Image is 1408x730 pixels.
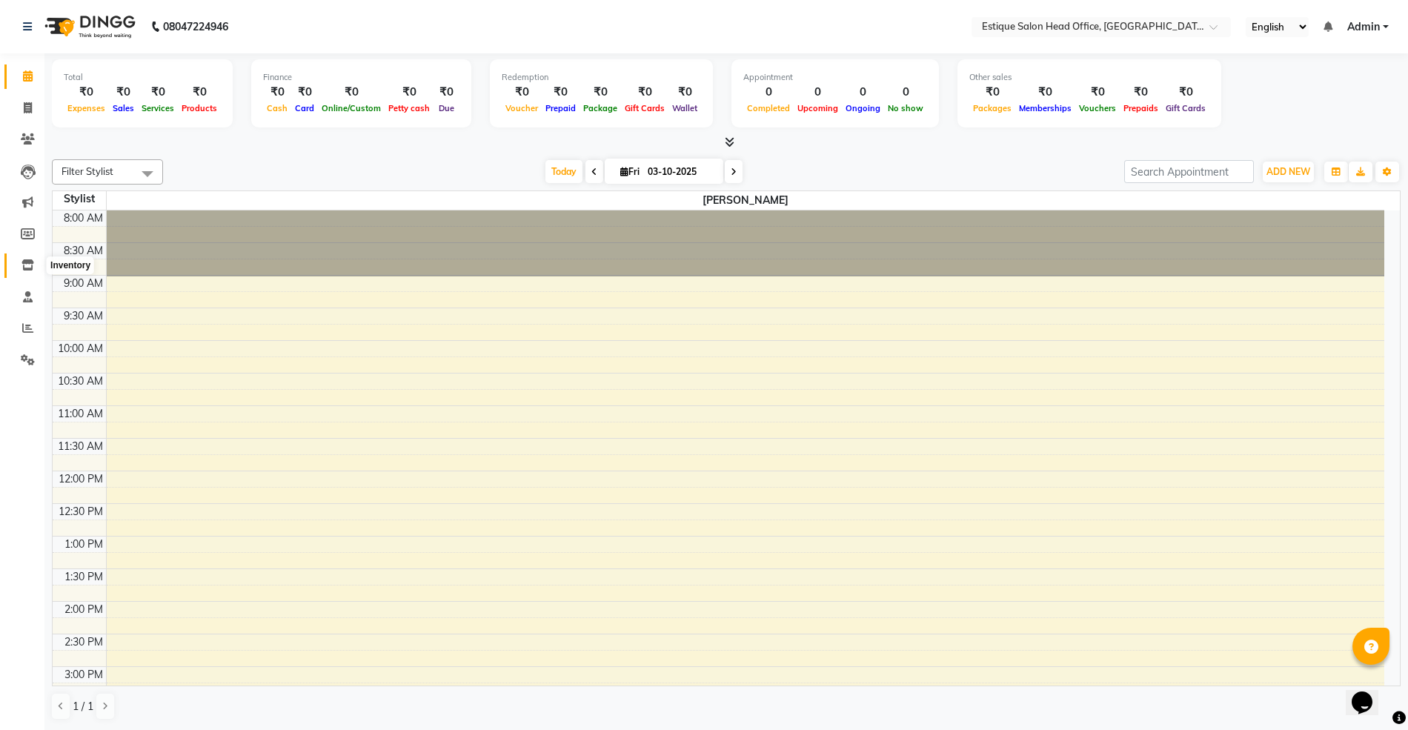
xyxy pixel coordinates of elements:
[502,103,542,113] span: Voucher
[1075,84,1120,101] div: ₹0
[62,634,106,650] div: 2:30 PM
[743,103,794,113] span: Completed
[794,84,842,101] div: 0
[969,84,1015,101] div: ₹0
[542,103,580,113] span: Prepaid
[55,439,106,454] div: 11:30 AM
[62,602,106,617] div: 2:00 PM
[794,103,842,113] span: Upcoming
[969,71,1209,84] div: Other sales
[64,84,109,101] div: ₹0
[502,71,701,84] div: Redemption
[263,103,291,113] span: Cash
[1120,103,1162,113] span: Prepaids
[138,84,178,101] div: ₹0
[884,84,927,101] div: 0
[1124,160,1254,183] input: Search Appointment
[884,103,927,113] span: No show
[1162,84,1209,101] div: ₹0
[1015,103,1075,113] span: Memberships
[743,84,794,101] div: 0
[62,667,106,683] div: 3:00 PM
[61,210,106,226] div: 8:00 AM
[580,103,621,113] span: Package
[263,71,459,84] div: Finance
[842,84,884,101] div: 0
[61,276,106,291] div: 9:00 AM
[38,6,139,47] img: logo
[291,103,318,113] span: Card
[178,103,221,113] span: Products
[617,166,643,177] span: Fri
[55,374,106,389] div: 10:30 AM
[1347,19,1380,35] span: Admin
[107,191,1385,210] span: [PERSON_NAME]
[643,161,717,183] input: 2025-10-03
[1346,671,1393,715] iframe: chat widget
[1120,84,1162,101] div: ₹0
[61,243,106,259] div: 8:30 AM
[163,6,228,47] b: 08047224946
[385,103,434,113] span: Petty cash
[385,84,434,101] div: ₹0
[668,84,701,101] div: ₹0
[842,103,884,113] span: Ongoing
[1263,162,1314,182] button: ADD NEW
[73,699,93,714] span: 1 / 1
[1075,103,1120,113] span: Vouchers
[55,341,106,356] div: 10:00 AM
[62,569,106,585] div: 1:30 PM
[1162,103,1209,113] span: Gift Cards
[1015,84,1075,101] div: ₹0
[580,84,621,101] div: ₹0
[47,257,94,275] div: Inventory
[263,84,291,101] div: ₹0
[621,84,668,101] div: ₹0
[502,84,542,101] div: ₹0
[109,84,138,101] div: ₹0
[178,84,221,101] div: ₹0
[55,406,106,422] div: 11:00 AM
[668,103,701,113] span: Wallet
[969,103,1015,113] span: Packages
[56,471,106,487] div: 12:00 PM
[434,84,459,101] div: ₹0
[62,165,113,177] span: Filter Stylist
[318,84,385,101] div: ₹0
[62,537,106,552] div: 1:00 PM
[291,84,318,101] div: ₹0
[621,103,668,113] span: Gift Cards
[743,71,927,84] div: Appointment
[64,71,221,84] div: Total
[1266,166,1310,177] span: ADD NEW
[56,504,106,520] div: 12:30 PM
[545,160,582,183] span: Today
[64,103,109,113] span: Expenses
[61,308,106,324] div: 9:30 AM
[53,191,106,207] div: Stylist
[435,103,458,113] span: Due
[318,103,385,113] span: Online/Custom
[138,103,178,113] span: Services
[109,103,138,113] span: Sales
[542,84,580,101] div: ₹0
